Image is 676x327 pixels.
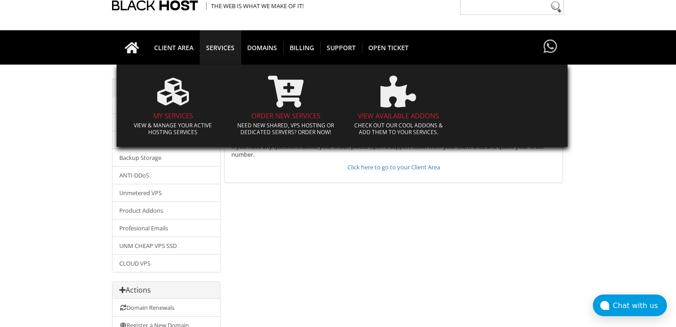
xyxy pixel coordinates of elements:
[113,166,220,184] a: ANTI-DDoS
[320,30,362,65] a: Support
[349,122,448,135] p: Check out our cool addons & add them to your services.
[123,112,223,120] h4: My Services
[236,122,336,135] p: Need new shared, VPS hosting or dedicated servers? Order now!
[113,96,220,114] a: Shared hosting
[119,69,227,142] a: My Services View & Manage your active hosting services
[200,30,241,65] a: SERVICES
[113,219,220,237] a: Profesional Emails
[206,2,304,10] span: The Web is what we make of it!
[119,286,213,294] h3: Actions
[113,113,220,131] a: Bare metal servers
[349,112,448,120] h4: View Available Addons
[113,184,220,202] a: Unmetered VPS
[320,42,362,54] span: Support
[593,294,667,316] button: Chat with us
[347,163,440,171] a: Click here to go to your Client Area
[232,69,340,142] a: Order New Services Need new shared, VPS hosting or dedicated servers? Order now!
[241,30,284,65] a: Domains
[613,301,667,310] div: Chat with us
[541,30,559,64] a: Have questions?
[148,30,200,65] a: CLIENT AREA
[283,30,321,65] a: Billing
[283,42,321,54] span: Billing
[113,299,220,317] a: Domain Renewals
[148,42,200,54] span: CLIENT AREA
[113,149,220,167] a: Backup Storage
[113,131,220,149] a: Enterprise servers
[123,122,223,135] p: View & Manage your active hosting services
[231,142,556,159] p: If you have any questions about your order, please open a support ticket from your client area an...
[116,30,148,65] a: Go to homepage
[241,42,284,54] span: Domains
[113,237,220,255] a: UNM CHEAP VPS SSD
[236,112,336,120] h4: Order New Services
[200,42,241,54] span: SERVICES
[344,69,453,142] a: View Available Addons Check out our cool addons & add them to your services.
[362,30,415,65] a: Open Ticket
[113,201,220,220] a: Product Addons
[113,254,220,272] a: CLOUD VPS
[362,42,415,54] span: Open Ticket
